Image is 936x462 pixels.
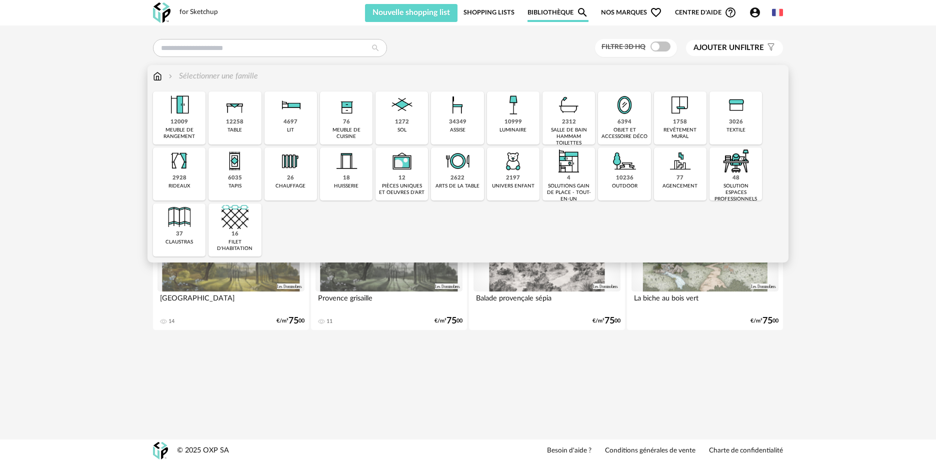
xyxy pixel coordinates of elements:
[388,147,415,174] img: UniqueOeuvre.png
[365,4,457,22] button: Nouvelle shopping list
[724,6,736,18] span: Help Circle Outline icon
[686,40,783,56] button: Ajouter unfiltre Filter icon
[732,174,739,182] div: 48
[277,147,304,174] img: Radiateur.png
[166,70,174,82] img: svg+xml;base64,PHN2ZyB3aWR0aD0iMTYiIGhlaWdodD0iMTYiIHZpZXdCb3g9IjAgMCAxNiAxNiIgZmlsbD0ibm9uZSIgeG...
[172,174,186,182] div: 2928
[343,174,350,182] div: 18
[231,230,238,238] div: 16
[153,442,168,459] img: OXP
[499,127,526,133] div: luminaire
[567,174,570,182] div: 4
[709,446,783,455] a: Charte de confidentialité
[277,91,304,118] img: Literie.png
[398,174,405,182] div: 12
[166,147,193,174] img: Rideaux.png
[311,204,467,330] a: 3D HQ Provence grisaille 11 €/m²7500
[221,91,248,118] img: Table.png
[449,118,466,126] div: 34349
[676,174,683,182] div: 77
[211,239,258,252] div: filet d'habitation
[227,127,242,133] div: table
[170,118,188,126] div: 12009
[288,317,298,324] span: 75
[673,118,687,126] div: 1758
[333,147,360,174] img: Huiserie.png
[729,118,743,126] div: 3026
[166,91,193,118] img: Meuble%20de%20rangement.png
[762,317,772,324] span: 75
[221,147,248,174] img: Tapis.png
[388,91,415,118] img: Sol.png
[592,317,620,324] div: €/m² 00
[631,291,778,311] div: La biche au bois vert
[395,118,409,126] div: 1272
[168,183,190,189] div: rideaux
[333,91,360,118] img: Rangement.png
[165,239,193,245] div: claustras
[693,43,764,53] span: filtre
[326,318,332,325] div: 11
[545,183,592,202] div: solutions gain de place - tout-en-un
[750,317,778,324] div: €/m² 00
[650,6,662,18] span: Heart Outline icon
[226,118,243,126] div: 12258
[156,127,202,140] div: meuble de rangement
[153,70,162,82] img: svg+xml;base64,PHN2ZyB3aWR0aD0iMTYiIGhlaWdodD0iMTciIHZpZXdCb3g9IjAgMCAxNiAxNyIgZmlsbD0ibm9uZSIgeG...
[323,127,369,140] div: meuble de cuisine
[675,6,736,18] span: Centre d'aideHelp Circle Outline icon
[228,174,242,182] div: 6035
[726,127,745,133] div: textile
[168,318,174,325] div: 14
[275,183,305,189] div: chauffage
[228,183,241,189] div: tapis
[446,317,456,324] span: 75
[601,3,662,22] span: Nos marques
[601,127,647,140] div: objet et accessoire déco
[492,183,534,189] div: univers enfant
[334,183,358,189] div: huisserie
[157,291,304,311] div: [GEOGRAPHIC_DATA]
[612,183,637,189] div: outdoor
[527,3,588,22] a: BibliothèqueMagnify icon
[450,127,465,133] div: assise
[444,91,471,118] img: Assise.png
[504,118,522,126] div: 10999
[764,43,775,53] span: Filter icon
[657,127,703,140] div: revêtement mural
[666,91,693,118] img: Papier%20peint.png
[153,204,309,330] a: 3D HQ [GEOGRAPHIC_DATA] 14 €/m²7500
[604,317,614,324] span: 75
[434,317,462,324] div: €/m² 00
[601,43,645,50] span: Filtre 3D HQ
[276,317,304,324] div: €/m² 00
[555,147,582,174] img: ToutEnUn.png
[179,8,218,17] div: for Sketchup
[469,204,625,330] a: 3D HQ Balade provençale sépia €/m²7500
[435,183,479,189] div: arts de la table
[283,118,297,126] div: 4697
[463,3,514,22] a: Shopping Lists
[749,6,765,18] span: Account Circle icon
[506,174,520,182] div: 2197
[499,91,526,118] img: Luminaire.png
[666,147,693,174] img: Agencement.png
[627,204,783,330] a: 3D HQ La biche au bois vert €/m²7500
[287,174,294,182] div: 26
[378,183,425,196] div: pièces uniques et oeuvres d'art
[176,230,183,238] div: 37
[450,174,464,182] div: 2622
[547,446,591,455] a: Besoin d'aide ?
[722,147,749,174] img: espace-de-travail.png
[153,2,170,23] img: OXP
[562,118,576,126] div: 2312
[616,174,633,182] div: 10236
[166,203,193,230] img: Cloison.png
[722,91,749,118] img: Textile.png
[693,44,740,51] span: Ajouter un
[555,91,582,118] img: Salle%20de%20bain.png
[605,446,695,455] a: Conditions générales de vente
[662,183,697,189] div: agencement
[712,183,759,202] div: solution espaces professionnels
[177,446,229,455] div: © 2025 OXP SA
